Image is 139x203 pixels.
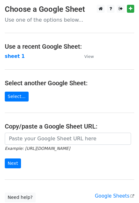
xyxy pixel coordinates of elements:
a: Google Sheets [95,193,134,199]
h4: Select another Google Sheet: [5,79,134,87]
h4: Use a recent Google Sheet: [5,43,134,50]
small: Example: [URL][DOMAIN_NAME] [5,146,70,151]
a: Select... [5,92,29,101]
h3: Choose a Google Sheet [5,5,134,14]
a: Need help? [5,192,36,202]
h4: Copy/paste a Google Sheet URL: [5,122,134,130]
input: Paste your Google Sheet URL here [5,133,131,145]
small: View [84,54,94,59]
input: Next [5,158,21,168]
p: Use one of the options below... [5,17,134,23]
a: View [78,53,94,59]
a: sheet 1 [5,53,25,59]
